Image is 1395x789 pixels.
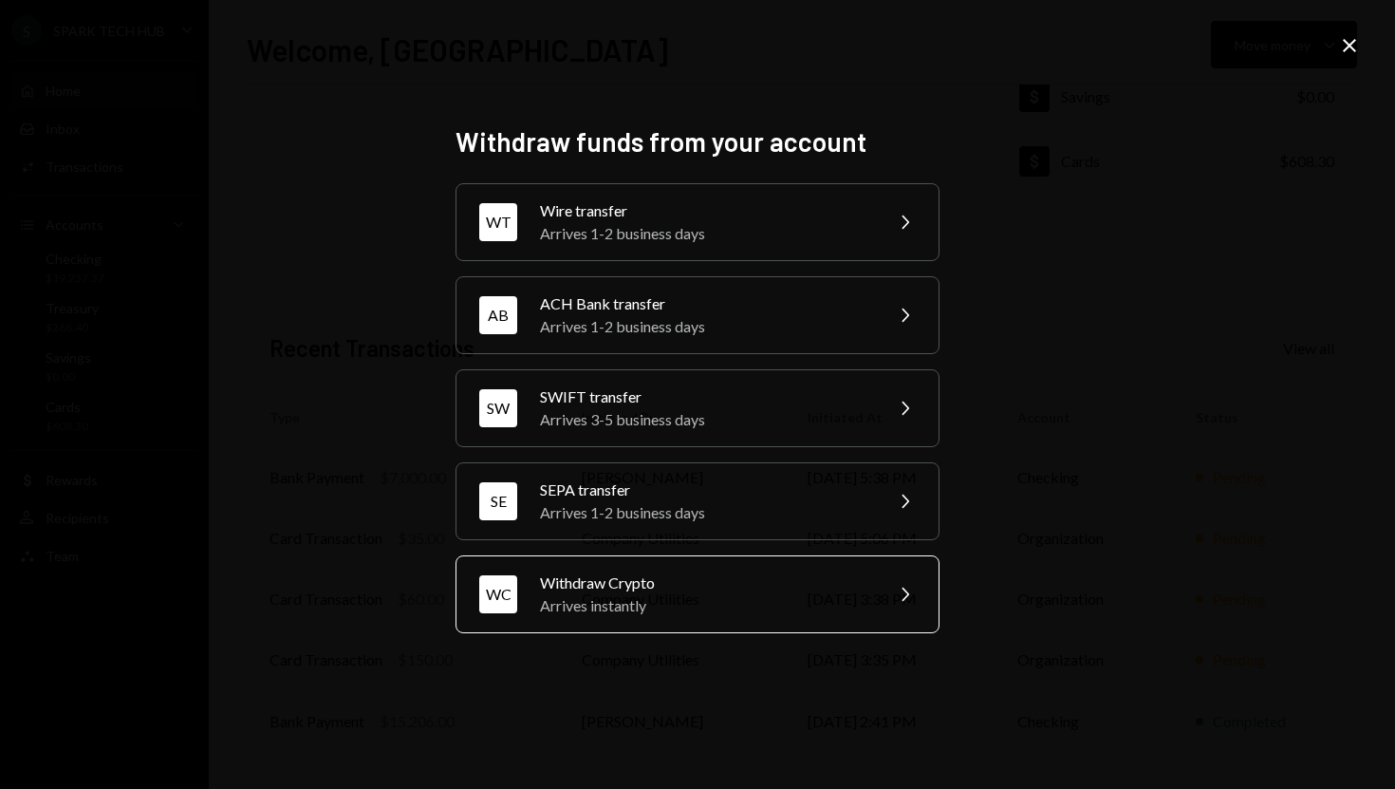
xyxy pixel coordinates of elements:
div: ACH Bank transfer [540,292,870,315]
button: WTWire transferArrives 1-2 business days [456,183,939,261]
div: WT [479,203,517,241]
div: SW [479,389,517,427]
button: SESEPA transferArrives 1-2 business days [456,462,939,540]
button: ABACH Bank transferArrives 1-2 business days [456,276,939,354]
div: AB [479,296,517,334]
div: Arrives 1-2 business days [540,315,870,338]
div: SEPA transfer [540,479,870,501]
div: WC [479,575,517,613]
h2: Withdraw funds from your account [456,123,939,160]
div: Arrives 1-2 business days [540,501,870,524]
button: SWSWIFT transferArrives 3-5 business days [456,369,939,447]
div: Arrives 3-5 business days [540,408,870,431]
div: Arrives 1-2 business days [540,222,870,245]
div: Wire transfer [540,199,870,222]
div: SE [479,482,517,520]
div: SWIFT transfer [540,385,870,408]
div: Arrives instantly [540,594,870,617]
div: Withdraw Crypto [540,572,870,594]
button: WCWithdraw CryptoArrives instantly [456,555,939,633]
